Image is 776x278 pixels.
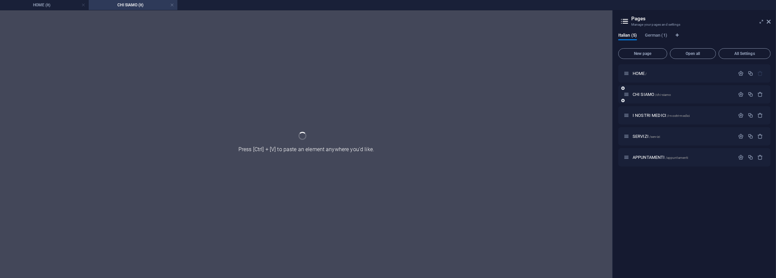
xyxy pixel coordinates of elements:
[748,71,753,76] div: Duplicate
[631,92,735,97] div: CHI SIAMO/chi-siamo
[758,113,763,118] div: Remove
[631,113,735,118] div: I NOSTRI MEDICI/i-nostri-medici
[633,113,690,118] span: Click to open page
[646,72,647,76] span: /
[633,155,688,160] span: Click to open page
[748,92,753,97] div: Duplicate
[631,134,735,139] div: SERVIZI/servizi
[631,22,757,28] h3: Manage your pages and settings
[719,48,771,59] button: All Settings
[631,155,735,159] div: APPUNTAMENTI/appuntamenti
[633,71,647,76] span: Click to open page
[738,154,744,160] div: Settings
[89,1,177,9] h4: CHI SIAMO (it)
[738,71,744,76] div: Settings
[748,134,753,139] div: Duplicate
[670,48,716,59] button: Open all
[673,52,713,56] span: Open all
[758,71,763,76] div: The startpage cannot be deleted
[631,71,735,76] div: HOME/
[758,134,763,139] div: Remove
[645,31,667,41] span: German (1)
[748,113,753,118] div: Duplicate
[649,135,660,139] span: /servizi
[621,52,664,56] span: New page
[618,31,637,41] span: Italian (5)
[667,114,690,118] span: /i-nostri-medici
[618,48,667,59] button: New page
[758,154,763,160] div: Remove
[633,92,671,97] span: CHI SIAMO
[666,156,688,159] span: /appuntamenti
[633,134,660,139] span: Click to open page
[631,16,771,22] h2: Pages
[738,134,744,139] div: Settings
[738,92,744,97] div: Settings
[748,154,753,160] div: Duplicate
[722,52,768,56] span: All Settings
[738,113,744,118] div: Settings
[618,33,771,46] div: Language Tabs
[655,93,671,97] span: /chi-siamo
[758,92,763,97] div: Remove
